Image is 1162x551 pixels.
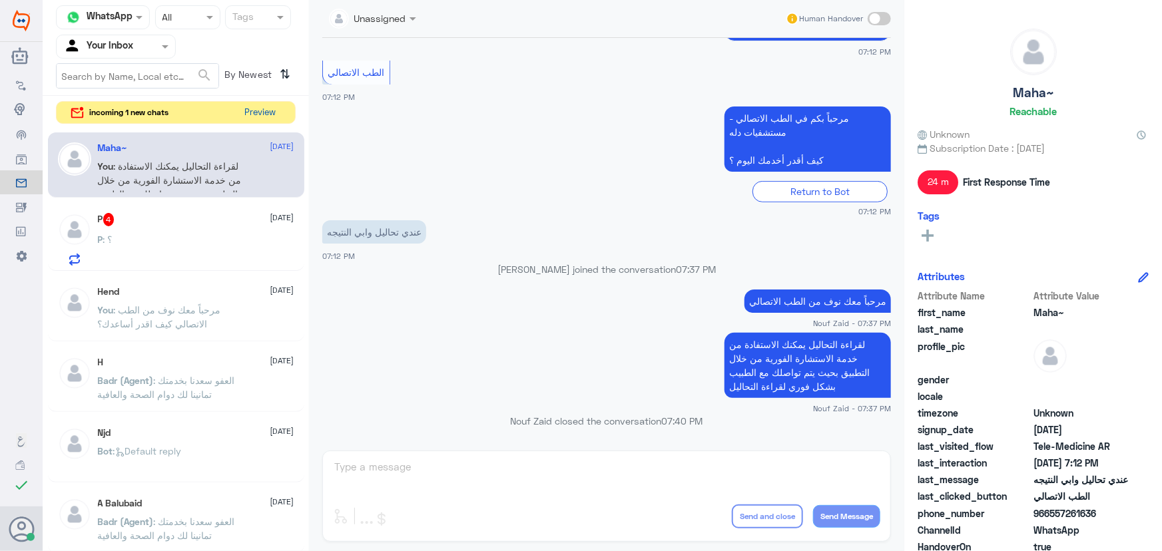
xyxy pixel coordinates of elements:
input: Search by Name, Local etc… [57,64,218,88]
h6: Reachable [1010,105,1057,117]
span: : العفو سعدنا بخدمتك تمانينا لك دوام الصحة والعافية [98,375,235,400]
span: signup_date [918,423,1031,437]
span: first_name [918,305,1031,319]
p: 5/10/2025, 7:37 PM [725,333,891,398]
h6: Attributes [918,270,965,282]
img: defaultAdmin.png [58,142,91,176]
span: Human Handover [799,13,863,25]
h5: H [98,357,104,368]
span: الطب الاتصالي [328,67,385,78]
span: 2025-10-05T16:12:53.476Z [1033,456,1130,470]
span: 07:12 PM [322,92,355,101]
span: null [1033,373,1130,387]
span: [DATE] [270,425,294,437]
span: incoming 1 new chats [90,106,169,118]
span: You [98,160,114,172]
span: Attribute Value [1033,289,1130,303]
span: 966557261636 [1033,506,1130,520]
span: الطب الاتصالي [1033,489,1130,503]
h5: Maha~ [1013,85,1054,100]
h5: A Balubaid [98,498,143,509]
span: last_message [918,472,1031,486]
span: 4 [103,213,115,226]
p: 5/10/2025, 7:37 PM [744,289,891,313]
h6: Tags [918,210,940,222]
span: [DATE] [270,496,294,508]
p: 5/10/2025, 7:12 PM [322,220,426,244]
h5: P [98,213,115,226]
span: Badr (Agent) [98,375,154,386]
img: defaultAdmin.png [58,357,91,390]
span: 07:12 PM [858,46,891,57]
span: phone_number [918,506,1031,520]
span: Maha~ [1033,305,1130,319]
img: defaultAdmin.png [1033,339,1067,373]
span: 07:12 PM [322,252,355,260]
h5: Maha~ [98,142,128,154]
span: [DATE] [270,212,294,224]
i: check [13,477,29,493]
h5: Njd [98,427,111,439]
span: You [98,304,114,315]
span: : مرحباً معك نوف من الطب الاتصالي كيف اقدر أساعدك؟ [98,304,221,329]
span: Unknown [918,127,970,141]
span: search [196,67,212,83]
span: last_name [918,322,1031,336]
span: last_clicked_button [918,489,1031,503]
img: defaultAdmin.png [58,286,91,319]
span: عندي تحاليل وابي النتيجه [1033,472,1130,486]
span: timezone [918,406,1031,420]
span: Subscription Date : [DATE] [918,141,1149,155]
p: Nouf Zaid closed the conversation [322,414,891,428]
span: null [1033,389,1130,403]
span: Unknown [1033,406,1130,420]
span: : العفو سعدنا بخدمتك تمانينا لك دوام الصحة والعافية [98,516,235,541]
span: : لقراءة التحاليل يمكنك الاستفادة من خدمة الاستشارة الفورية من خلال التطبيق بحيث يتم تواصلك مع ال... [98,160,242,214]
span: [DATE] [270,140,294,152]
img: defaultAdmin.png [58,427,91,460]
span: 07:12 PM [858,206,891,217]
div: Tags [230,9,254,27]
span: 07:40 PM [662,415,703,427]
span: P [98,234,103,245]
button: Preview [239,102,282,124]
span: locale [918,389,1031,403]
span: First Response Time [963,175,1050,189]
img: yourInbox.svg [63,37,83,57]
span: Tele-Medicine AR [1033,439,1130,453]
span: 2 [1033,523,1130,537]
span: [DATE] [270,355,294,367]
span: : Default reply [113,445,182,457]
button: Avatar [9,516,34,542]
i: ⇅ [280,63,291,85]
span: Nouf Zaid - 07:37 PM [813,317,891,329]
span: Nouf Zaid - 07:37 PM [813,403,891,414]
button: search [196,65,212,87]
span: 2025-10-05T16:12:22.812Z [1033,423,1130,437]
span: last_visited_flow [918,439,1031,453]
button: Send and close [732,504,803,528]
span: 07:37 PM [676,264,716,275]
span: Attribute Name [918,289,1031,303]
span: 24 m [918,170,958,194]
span: By Newest [219,63,275,90]
button: Send Message [813,505,880,528]
span: gender [918,373,1031,387]
div: Return to Bot [752,181,888,202]
img: whatsapp.png [63,7,83,27]
h5: Hend [98,286,120,297]
span: Badr (Agent) [98,516,154,527]
img: Widebot Logo [13,10,30,31]
img: defaultAdmin.png [1011,29,1056,75]
span: last_interaction [918,456,1031,470]
p: [PERSON_NAME] joined the conversation [322,262,891,276]
img: defaultAdmin.png [58,213,91,246]
span: profile_pic [918,339,1031,370]
span: ChannelId [918,523,1031,537]
span: Bot [98,445,113,457]
span: : ؟ [103,234,113,245]
p: 5/10/2025, 7:12 PM [725,106,891,172]
img: defaultAdmin.png [58,498,91,531]
span: [DATE] [270,284,294,296]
